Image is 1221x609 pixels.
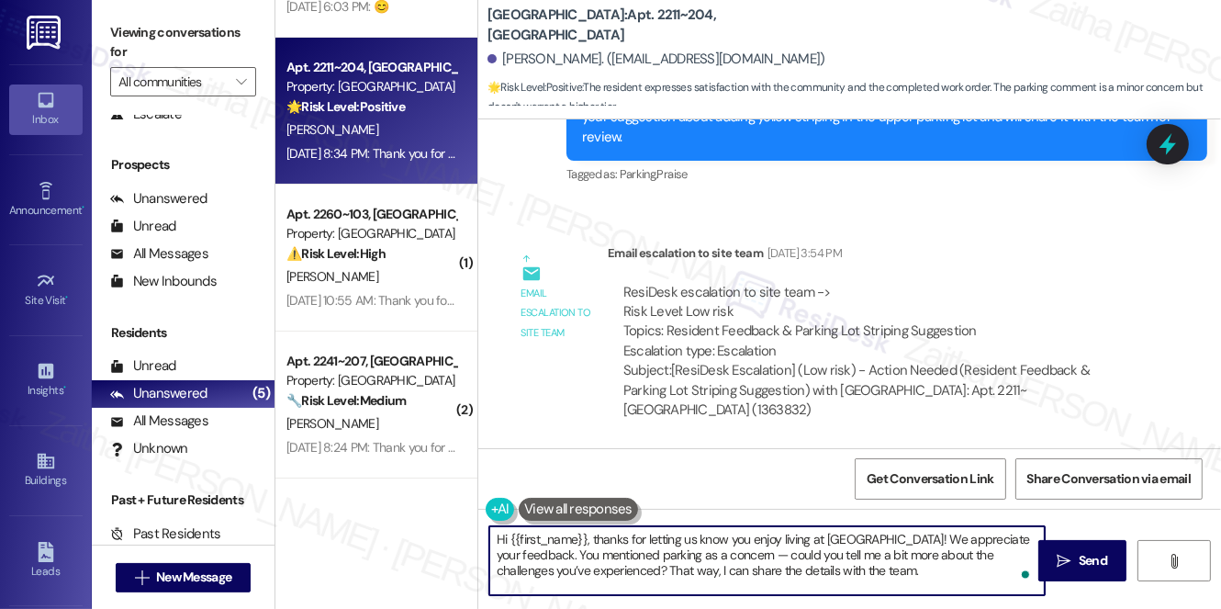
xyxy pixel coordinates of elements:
strong: ⚠️ Risk Level: High [286,245,386,262]
i:  [135,570,149,585]
div: Unknown [110,439,188,458]
span: Parking , [620,166,657,182]
div: All Messages [110,244,208,264]
div: [PERSON_NAME]. ([EMAIL_ADDRESS][DOMAIN_NAME]) [487,50,825,69]
div: Past Residents [110,524,221,544]
div: Prospects [92,155,274,175]
i:  [1167,554,1181,569]
div: Apt. 2211~204, [GEOGRAPHIC_DATA] [286,58,456,77]
a: Insights • [9,355,83,405]
span: Send [1079,551,1107,570]
strong: 🌟 Risk Level: Positive [286,98,405,115]
label: Viewing conversations for [110,18,256,67]
a: Leads [9,536,83,586]
div: Escalate [110,105,182,124]
i:  [236,74,246,89]
div: Unread [110,356,176,376]
span: [PERSON_NAME] [286,415,378,432]
div: Property: [GEOGRAPHIC_DATA] [286,224,456,243]
a: Inbox [9,85,83,134]
div: New Inbounds [110,272,217,291]
div: (5) [248,379,274,408]
span: [PERSON_NAME] [286,121,378,138]
div: Email escalation to site team [608,243,1147,269]
a: Site Visit • [9,265,83,315]
button: New Message [116,563,252,592]
img: ResiDesk Logo [27,16,64,50]
input: All communities [118,67,227,96]
span: • [82,201,84,214]
span: Share Conversation via email [1027,469,1191,489]
div: Residents [92,323,274,343]
div: Past + Future Residents [92,491,274,510]
textarea: To enrich screen reader interactions, please activate Accessibility in Grammarly extension settings [489,526,1045,595]
span: New Message [156,568,231,587]
span: Get Conversation Link [867,469,993,489]
strong: 🌟 Risk Level: Positive [487,80,582,95]
div: Email escalation to site team [521,284,593,343]
div: All Messages [110,412,208,431]
span: [PERSON_NAME] [286,268,378,285]
div: Unanswered [110,384,207,403]
div: Property: [GEOGRAPHIC_DATA] [286,371,456,390]
div: Unread [110,217,176,236]
b: [GEOGRAPHIC_DATA]: Apt. 2211~204, [GEOGRAPHIC_DATA] [487,6,855,45]
a: Buildings [9,445,83,495]
div: Apt. 2241~207, [GEOGRAPHIC_DATA] [286,352,456,371]
div: Subject: [ResiDesk Escalation] (Low risk) - Action Needed (Resident Feedback & Parking Lot Stripi... [623,361,1131,420]
button: Get Conversation Link [855,458,1005,500]
div: [DATE] 3:54 PM [763,243,842,263]
div: ResiDesk escalation to site team -> Risk Level: Low risk Topics: Resident Feedback & Parking Lot ... [623,283,1131,362]
button: Share Conversation via email [1015,458,1203,500]
i:  [1058,554,1071,569]
span: • [66,291,69,304]
span: • [63,381,66,394]
strong: 🔧 Risk Level: Medium [286,392,406,409]
button: Send [1038,540,1127,581]
span: Praise [657,166,688,182]
div: Tagged as: [566,161,1207,187]
div: Unanswered [110,189,207,209]
div: Apt. 2260~103, [GEOGRAPHIC_DATA] [286,205,456,224]
div: Property: [GEOGRAPHIC_DATA] [286,77,456,96]
span: : The resident expresses satisfaction with the community and the completed work order. The parkin... [487,78,1221,118]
